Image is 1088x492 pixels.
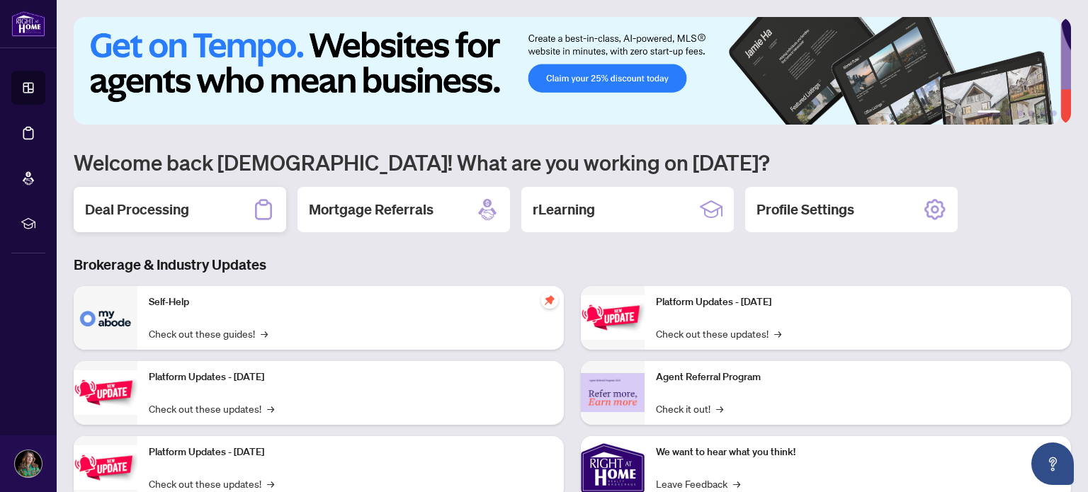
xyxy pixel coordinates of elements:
[149,476,274,491] a: Check out these updates!→
[1051,110,1057,116] button: 6
[656,401,723,416] a: Check it out!→
[74,255,1071,275] h3: Brokerage & Industry Updates
[1006,110,1011,116] button: 2
[716,401,723,416] span: →
[733,476,740,491] span: →
[1031,442,1074,485] button: Open asap
[74,149,1071,176] h1: Welcome back [DEMOGRAPHIC_DATA]! What are you working on [DATE]?
[756,200,854,219] h2: Profile Settings
[15,450,42,477] img: Profile Icon
[149,370,552,385] p: Platform Updates - [DATE]
[581,295,645,340] img: Platform Updates - June 23, 2025
[74,370,137,415] img: Platform Updates - September 16, 2025
[1017,110,1023,116] button: 3
[1028,110,1034,116] button: 4
[656,326,781,341] a: Check out these updates!→
[11,11,45,37] img: logo
[533,200,595,219] h2: rLearning
[656,445,1060,460] p: We want to hear what you think!
[541,292,558,309] span: pushpin
[74,17,1060,125] img: Slide 0
[149,401,274,416] a: Check out these updates!→
[85,200,189,219] h2: Deal Processing
[149,445,552,460] p: Platform Updates - [DATE]
[656,476,740,491] a: Leave Feedback→
[74,445,137,490] img: Platform Updates - July 21, 2025
[656,370,1060,385] p: Agent Referral Program
[267,401,274,416] span: →
[267,476,274,491] span: →
[309,200,433,219] h2: Mortgage Referrals
[581,373,645,412] img: Agent Referral Program
[261,326,268,341] span: →
[74,286,137,350] img: Self-Help
[149,294,552,310] p: Self-Help
[149,326,268,341] a: Check out these guides!→
[656,294,1060,310] p: Platform Updates - [DATE]
[1040,110,1045,116] button: 5
[774,326,781,341] span: →
[977,110,1000,116] button: 1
